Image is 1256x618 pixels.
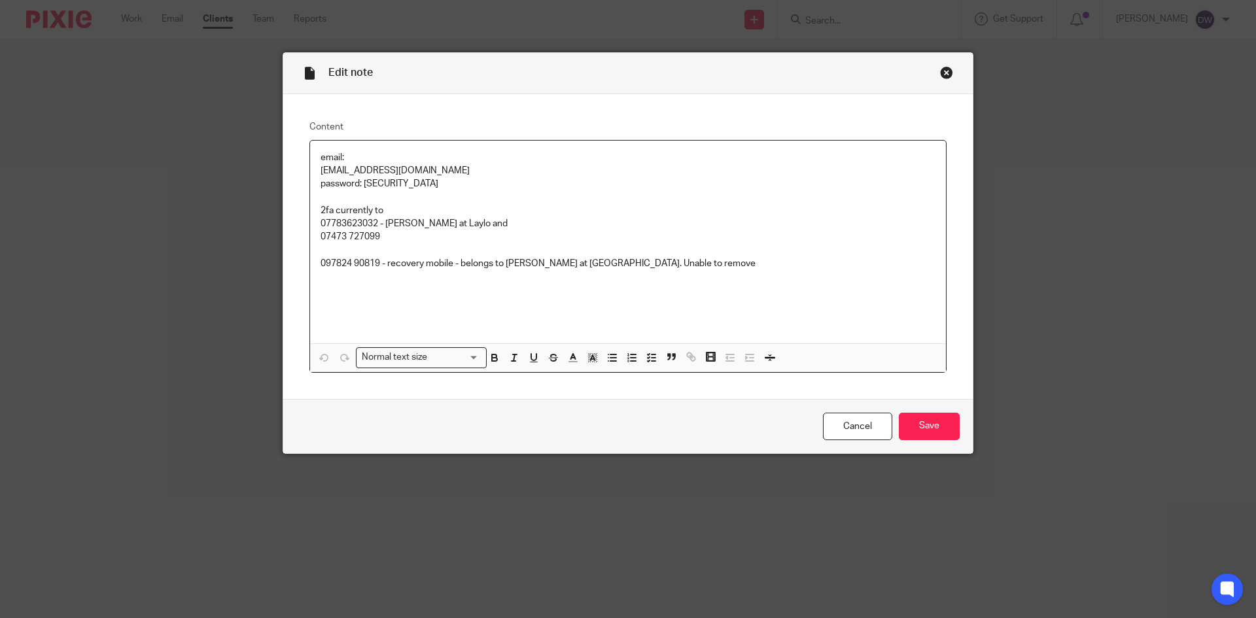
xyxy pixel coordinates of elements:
[321,164,935,177] p: [EMAIL_ADDRESS][DOMAIN_NAME]
[321,230,935,243] p: 07473 727099
[321,204,935,217] p: 2fa currently to
[328,67,373,78] span: Edit note
[940,66,953,79] div: Close this dialog window
[321,151,935,164] p: email:
[309,120,947,133] label: Content
[359,351,430,364] span: Normal text size
[823,413,892,441] a: Cancel
[432,351,479,364] input: Search for option
[899,413,960,441] input: Save
[356,347,487,368] div: Search for option
[321,177,935,190] p: password: [SECURITY_DATA]
[321,257,935,270] p: 097824 90819 - recovery mobile - belongs to [PERSON_NAME] at [GEOGRAPHIC_DATA]. Unable to remove
[321,217,935,230] p: 07783623032 - [PERSON_NAME] at Laylo and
